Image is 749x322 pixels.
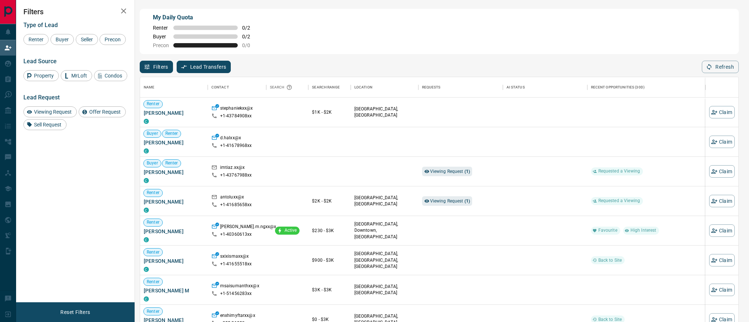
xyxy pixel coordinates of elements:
p: antoluxx@x [220,194,244,202]
span: Renter [144,219,162,226]
div: Search Range [312,77,340,98]
div: Requests [418,77,503,98]
p: My Daily Quota [153,13,258,22]
p: [GEOGRAPHIC_DATA], [GEOGRAPHIC_DATA] [354,284,415,296]
strong: ( 1 ) [464,169,470,174]
span: [PERSON_NAME] [144,257,204,265]
span: Renter [144,308,162,315]
p: $230 - $3K [312,227,347,234]
div: Seller [76,34,98,45]
div: condos.ca [144,296,149,302]
p: +1- 43767988xx [220,172,252,178]
button: Claim [709,195,735,207]
span: Requested a Viewing [595,198,643,204]
button: Claim [709,136,735,148]
div: Viewing Request (1) [422,196,473,206]
span: Seller [78,37,95,42]
span: Lead Request [23,94,60,101]
div: condos.ca [144,178,149,183]
button: Claim [709,106,735,118]
span: Buyer [144,130,161,137]
button: Filters [140,61,173,73]
span: Sell Request [31,122,64,128]
button: Reset Filters [56,306,95,318]
p: $2K - $2K [312,198,347,204]
span: [PERSON_NAME] M [144,287,204,294]
div: MrLoft [61,70,92,81]
h2: Filters [23,7,127,16]
span: Buyer [153,34,169,39]
span: [PERSON_NAME] [144,198,204,205]
div: Precon [99,34,126,45]
div: condos.ca [144,267,149,272]
p: +1- 41678968xx [220,143,252,149]
div: Search Range [308,77,351,98]
span: Favourite [595,227,620,234]
span: MrLoft [69,73,90,79]
div: Requests [422,77,441,98]
p: +1- 41685658xx [220,202,252,208]
div: condos.ca [144,148,149,154]
p: msaisumanthxx@x [220,283,259,291]
span: Renter [153,25,169,31]
span: Renter [26,37,46,42]
div: Contact [208,77,266,98]
span: Viewing Request [31,109,74,115]
div: Condos [94,70,127,81]
span: Renter [144,279,162,285]
p: imtiaz.xx@x [220,164,245,172]
div: condos.ca [144,119,149,124]
p: [GEOGRAPHIC_DATA], [GEOGRAPHIC_DATA] [354,106,415,118]
p: $1K - $2K [312,109,347,115]
button: Claim [709,284,735,296]
div: Sell Request [23,119,67,130]
span: Renter [144,249,162,255]
span: Type of Lead [23,22,58,29]
span: Precon [102,37,123,42]
p: +1- 40360613xx [220,231,252,238]
div: Location [351,77,418,98]
span: 0 / 0 [242,42,258,48]
p: [GEOGRAPHIC_DATA], Downtown, [GEOGRAPHIC_DATA] [354,221,415,240]
div: Location [354,77,372,98]
button: Refresh [702,61,739,73]
p: [PERSON_NAME].m.ngxx@x [220,224,276,231]
span: Requested a Viewing [595,168,643,174]
span: Offer Request [87,109,123,115]
span: [PERSON_NAME] [144,228,204,235]
div: Renter [23,34,49,45]
span: Buyer [144,160,161,166]
div: Buyer [50,34,74,45]
span: Renter [162,130,181,137]
span: Condos [102,73,125,79]
div: Offer Request [79,106,126,117]
span: Renter [144,190,162,196]
div: condos.ca [144,237,149,242]
div: condos.ca [144,208,149,213]
span: Buyer [53,37,71,42]
span: Viewing Request [430,169,470,174]
div: Name [144,77,155,98]
p: sxixismaxx@x [220,253,249,261]
button: Claim [709,165,735,178]
p: enxhimyftarxx@x [220,312,255,320]
strong: ( 1 ) [464,198,470,204]
div: AI Status [503,77,587,98]
span: [PERSON_NAME] [144,139,204,146]
div: Property [23,70,59,81]
p: +1- 43784908xx [220,113,252,119]
span: [PERSON_NAME] [144,168,204,176]
div: Recent Opportunities (30d) [587,77,705,98]
div: Name [140,77,208,98]
button: Claim [709,254,735,266]
span: 0 / 2 [242,34,258,39]
p: d.halxx@x [220,135,241,143]
span: Viewing Request [430,198,470,204]
p: $900 - $3K [312,257,347,264]
div: Viewing Request [23,106,77,117]
span: Active [282,227,300,234]
span: Renter [162,160,181,166]
span: 0 / 2 [242,25,258,31]
span: Property [31,73,56,79]
span: Precon [153,42,169,48]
